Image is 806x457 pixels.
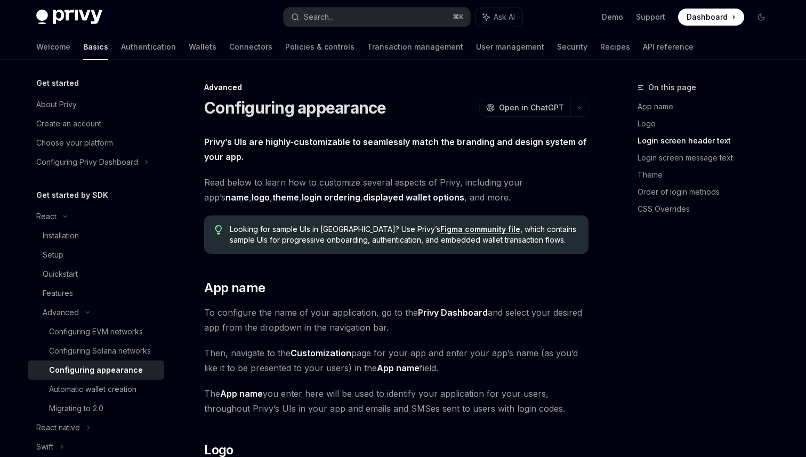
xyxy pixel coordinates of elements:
[453,13,464,21] span: ⌘ K
[229,34,272,60] a: Connectors
[638,149,778,166] a: Login screen message text
[220,388,263,399] strong: App name
[304,11,334,23] div: Search...
[636,12,665,22] a: Support
[121,34,176,60] a: Authentication
[291,348,351,358] strong: Customization
[494,12,515,22] span: Ask AI
[43,306,79,319] div: Advanced
[285,34,354,60] a: Policies & controls
[36,156,138,169] div: Configuring Privy Dashboard
[43,287,73,300] div: Features
[377,363,420,373] strong: App name
[36,117,101,130] div: Create an account
[204,305,589,335] span: To configure the name of your application, go to the and select your desired app from the dropdow...
[28,245,164,264] a: Setup
[36,189,108,202] h5: Get started by SDK
[499,102,564,113] span: Open in ChatGPT
[28,284,164,303] a: Features
[367,34,463,60] a: Transaction management
[36,10,102,25] img: dark logo
[28,226,164,245] a: Installation
[28,380,164,399] a: Automatic wallet creation
[638,115,778,132] a: Logo
[440,225,520,234] a: Figma community file
[49,364,143,376] div: Configuring appearance
[28,322,164,341] a: Configuring EVM networks
[638,98,778,115] a: App name
[272,192,299,203] a: theme
[602,12,623,22] a: Demo
[284,7,470,27] button: Search...⌘K
[687,12,728,22] span: Dashboard
[28,133,164,153] a: Choose your platform
[557,34,587,60] a: Security
[36,137,113,149] div: Choose your platform
[476,34,544,60] a: User management
[204,386,589,416] span: The you enter here will be used to identify your application for your users, throughout Privy’s U...
[252,192,270,203] a: logo
[475,7,522,27] button: Ask AI
[36,440,53,453] div: Swift
[678,9,744,26] a: Dashboard
[189,34,216,60] a: Wallets
[418,307,488,318] strong: Privy Dashboard
[43,248,63,261] div: Setup
[36,421,80,434] div: React native
[648,81,696,94] span: On this page
[638,201,778,218] a: CSS Overrides
[638,166,778,183] a: Theme
[753,9,770,26] button: Toggle dark mode
[28,264,164,284] a: Quickstart
[643,34,694,60] a: API reference
[204,346,589,375] span: Then, navigate to the page for your app and enter your app’s name (as you’d like it to be present...
[225,192,249,203] a: name
[479,99,570,117] button: Open in ChatGPT
[204,82,589,93] div: Advanced
[204,175,589,205] span: Read below to learn how to customize several aspects of Privy, including your app’s , , , , , and...
[28,341,164,360] a: Configuring Solana networks
[600,34,630,60] a: Recipes
[43,229,79,242] div: Installation
[215,225,222,235] svg: Tip
[363,192,464,203] a: displayed wallet options
[638,132,778,149] a: Login screen header text
[43,268,78,280] div: Quickstart
[83,34,108,60] a: Basics
[28,114,164,133] a: Create an account
[36,77,79,90] h5: Get started
[204,137,587,162] strong: Privy’s UIs are highly-customizable to seamlessly match the branding and design system of your app.
[36,34,70,60] a: Welcome
[49,383,136,396] div: Automatic wallet creation
[49,402,103,415] div: Migrating to 2.0
[49,344,151,357] div: Configuring Solana networks
[28,399,164,418] a: Migrating to 2.0
[49,325,143,338] div: Configuring EVM networks
[204,279,265,296] span: App name
[28,95,164,114] a: About Privy
[36,98,77,111] div: About Privy
[204,98,386,117] h1: Configuring appearance
[230,224,578,245] span: Looking for sample UIs in [GEOGRAPHIC_DATA]? Use Privy’s , which contains sample UIs for progress...
[302,192,360,203] a: login ordering
[28,360,164,380] a: Configuring appearance
[36,210,57,223] div: React
[638,183,778,201] a: Order of login methods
